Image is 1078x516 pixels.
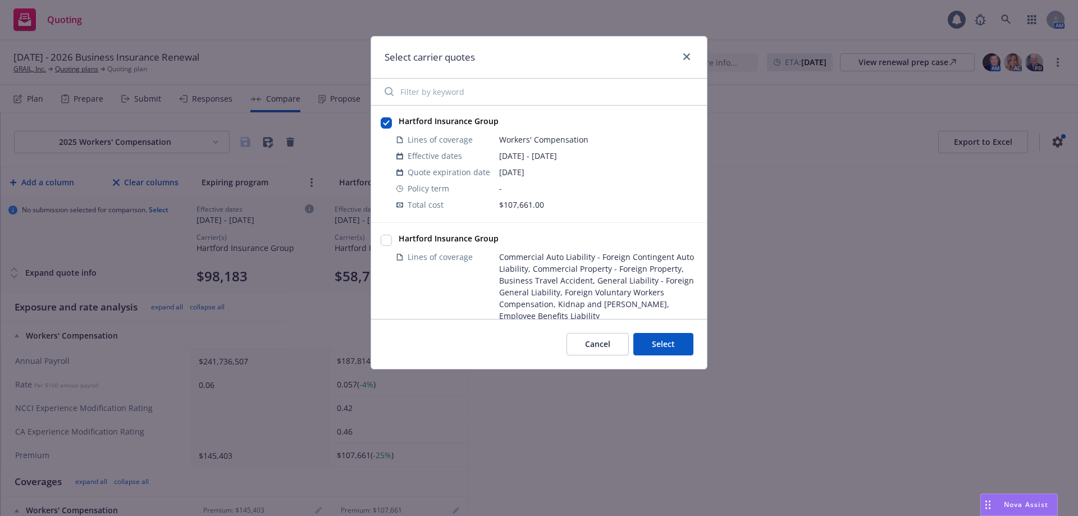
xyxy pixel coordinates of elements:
[408,251,473,263] span: Lines of coverage
[499,166,697,178] span: [DATE]
[399,116,499,126] strong: Hartford Insurance Group
[499,134,697,145] span: Workers' Compensation
[499,182,697,194] span: -
[378,80,700,103] input: Filter by keyword
[408,199,444,211] span: Total cost
[408,182,449,194] span: Policy term
[399,233,499,244] strong: Hartford Insurance Group
[408,150,462,162] span: Effective dates
[408,134,473,145] span: Lines of coverage
[567,333,629,355] button: Cancel
[499,150,697,162] span: [DATE] - [DATE]
[499,199,544,210] span: $107,661.00
[1004,500,1048,509] span: Nova Assist
[633,333,693,355] button: Select
[499,251,697,322] span: Commercial Auto Liability - Foreign Contingent Auto Liability, Commercial Property - Foreign Prop...
[408,166,490,178] span: Quote expiration date
[981,494,995,515] div: Drag to move
[385,50,475,65] h1: Select carrier quotes
[980,494,1058,516] button: Nova Assist
[680,50,693,63] a: close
